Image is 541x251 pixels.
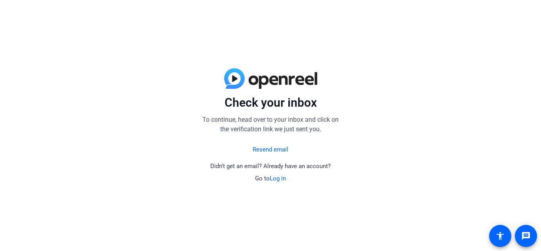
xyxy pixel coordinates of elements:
[255,175,286,182] span: Go to
[270,175,286,182] a: Log in
[199,115,342,134] p: To continue, head over to your inbox and click on the verification link we just sent you.
[253,145,288,154] a: Resend email
[199,95,342,110] p: Check your inbox
[495,231,505,241] mat-icon: accessibility
[521,231,531,241] mat-icon: message
[224,68,317,89] img: blue-gradient.svg
[210,163,331,170] span: Didn't get an email? Already have an account?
